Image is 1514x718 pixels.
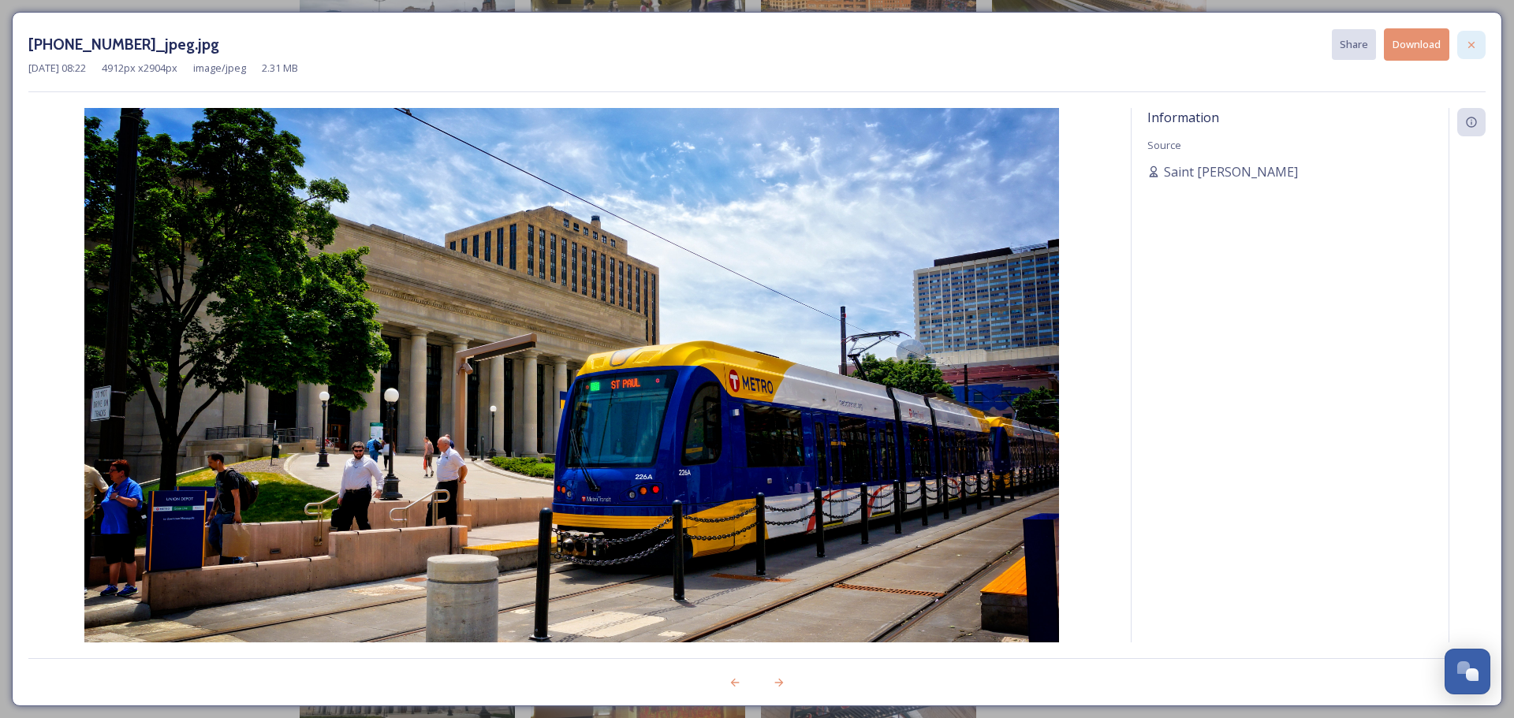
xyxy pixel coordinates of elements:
button: Open Chat [1445,649,1490,694]
span: 2.31 MB [262,61,298,76]
span: 4912 px x 2904 px [102,61,177,76]
span: [DATE] 08:22 [28,61,86,76]
span: Information [1147,109,1219,126]
button: Download [1384,28,1449,61]
h3: [PHONE_NUMBER]_jpeg.jpg [28,33,219,56]
img: 059-3-0551_jpeg.jpg [28,108,1115,684]
span: image/jpeg [193,61,246,76]
span: Saint [PERSON_NAME] [1164,162,1298,181]
button: Share [1332,29,1376,60]
span: Source [1147,138,1181,152]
